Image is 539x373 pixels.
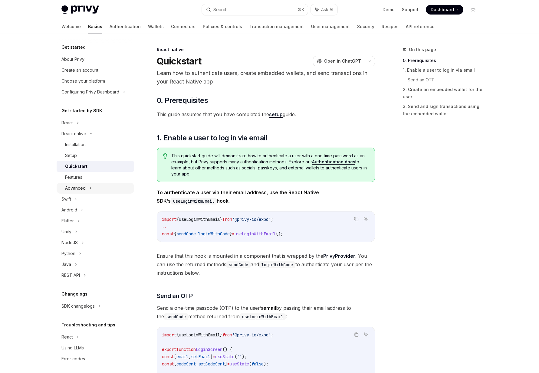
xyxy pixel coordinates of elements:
span: useLoginWithEmail [235,231,276,237]
a: Wallets [148,19,164,34]
a: Create an account [57,65,134,76]
span: setCodeSent [198,361,225,367]
a: Connectors [171,19,196,34]
button: Ask AI [362,215,370,223]
a: Demo [383,7,395,13]
div: REST API [61,272,80,279]
a: Welcome [61,19,81,34]
span: ); [264,361,268,367]
a: Installation [57,139,134,150]
a: Policies & controls [203,19,242,34]
span: '@privy-io/expo' [232,332,271,338]
div: Unity [61,228,71,235]
span: from [222,332,232,338]
strong: email [263,305,276,311]
button: Toggle dark mode [468,5,478,15]
span: sendCode [176,231,196,237]
span: (); [276,231,283,237]
span: false [251,361,264,367]
span: [ [174,361,176,367]
span: , [189,354,191,359]
span: setEmail [191,354,210,359]
span: import [162,217,176,222]
a: 1. Enable a user to log in via email [403,65,483,75]
span: ); [242,354,247,359]
span: Send a one-time passcode (OTP) to the user’s by passing their email address to the method returne... [157,304,375,321]
span: ( [235,354,237,359]
div: Create an account [61,67,98,74]
div: About Privy [61,56,84,63]
a: setup [269,111,283,118]
a: Authentication docs [312,159,355,165]
a: About Privy [57,54,134,65]
div: SDK changelogs [61,303,95,310]
div: Error codes [61,355,85,362]
a: Dashboard [426,5,463,15]
div: React [61,119,73,126]
div: Java [61,261,71,268]
span: } [220,332,222,338]
span: Ensure that this hook is mounted in a component that is wrapped by the . You can use the returned... [157,252,375,277]
strong: To authenticate a user via their email address, use the React Native SDK’s hook. [157,189,319,204]
div: React native [157,47,375,53]
span: = [213,354,215,359]
a: User management [311,19,350,34]
a: Setup [57,150,134,161]
span: ] [210,354,213,359]
svg: Tip [163,153,167,159]
span: import [162,332,176,338]
code: loginWithCode [259,261,295,268]
h5: Changelogs [61,290,87,298]
button: Ask AI [362,331,370,339]
span: ] [225,361,227,367]
span: '' [237,354,242,359]
div: Advanced [65,185,86,192]
code: useLoginWithEmail [171,198,217,204]
span: const [162,354,174,359]
div: Setup [65,152,77,159]
span: LoginScreen [196,347,222,352]
span: useState [215,354,235,359]
a: Recipes [382,19,399,34]
button: Ask AI [311,4,337,15]
span: loginWithCode [198,231,230,237]
span: Open in ChatGPT [324,58,361,64]
span: '@privy-io/expo' [232,217,271,222]
div: React [61,333,73,341]
span: [ [174,354,176,359]
a: 3. Send and sign transactions using the embedded wallet [403,102,483,119]
div: Features [65,174,82,181]
button: Search...⌘K [202,4,308,15]
div: Swift [61,195,71,203]
a: 2. Create an embedded wallet for the user [403,85,483,102]
h5: Troubleshooting and tips [61,321,115,329]
code: useLoginWithEmail [240,313,286,320]
a: PrivyProvider [323,253,355,259]
span: Send an OTP [157,292,193,300]
span: from [222,217,232,222]
a: Features [57,172,134,183]
div: Search... [213,6,230,13]
span: useState [230,361,249,367]
span: ... [162,224,169,229]
a: Send an OTP [408,75,483,85]
span: useLoginWithEmail [179,332,220,338]
span: { [176,217,179,222]
a: Transaction management [249,19,304,34]
span: { [176,332,179,338]
a: Authentication [110,19,141,34]
code: sendCode [226,261,251,268]
code: sendCode [164,313,188,320]
a: Error codes [57,353,134,364]
span: = [232,231,235,237]
a: Support [402,7,419,13]
img: light logo [61,5,99,14]
span: } [220,217,222,222]
h5: Get started [61,44,86,51]
span: { [174,231,176,237]
div: NodeJS [61,239,78,246]
span: export [162,347,176,352]
a: API reference [406,19,435,34]
div: Python [61,250,75,257]
a: Basics [88,19,102,34]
